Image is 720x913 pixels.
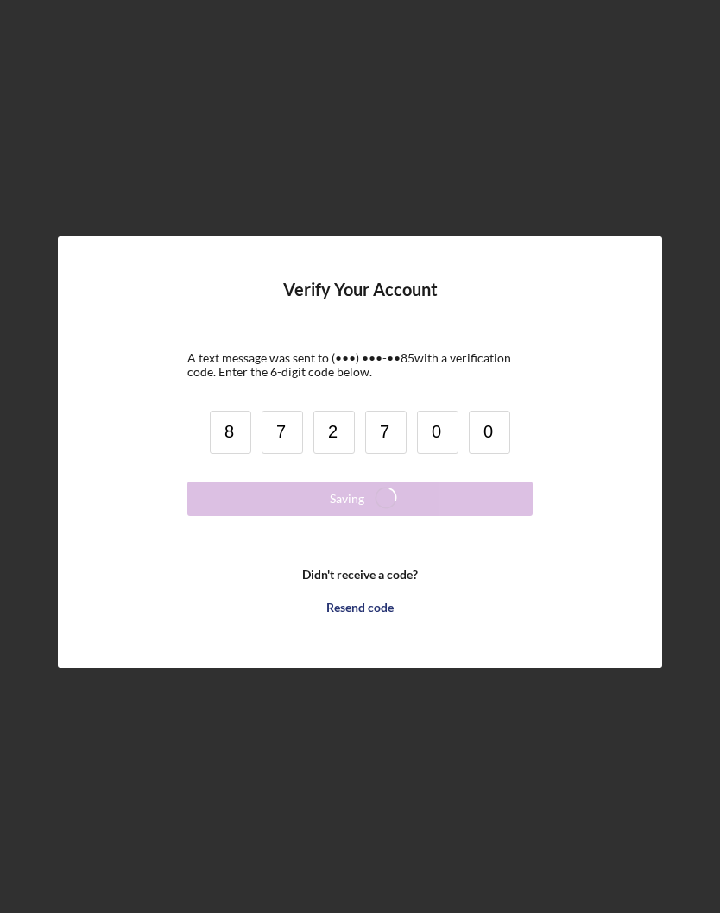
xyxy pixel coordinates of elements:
div: A text message was sent to (•••) •••-•• 85 with a verification code. Enter the 6-digit code below. [187,351,533,379]
b: Didn't receive a code? [302,568,418,582]
button: Resend code [187,590,533,625]
div: Resend code [326,590,394,625]
button: Saving [187,482,533,516]
h4: Verify Your Account [283,280,438,325]
div: Saving [330,482,364,516]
